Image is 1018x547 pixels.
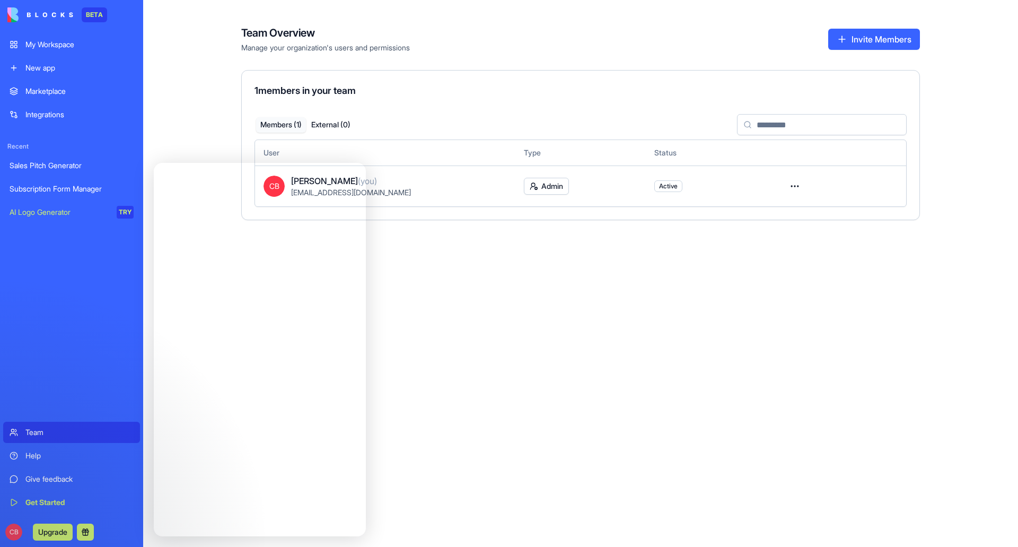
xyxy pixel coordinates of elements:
img: logo [7,7,73,22]
a: AI Logo GeneratorTRY [3,202,140,223]
div: Give feedback [25,474,134,484]
span: CB [5,524,22,541]
div: AI Logo Generator [10,207,109,218]
span: Admin [541,181,563,192]
button: Invite Members [828,29,920,50]
a: New app [3,57,140,79]
a: Subscription Form Manager [3,178,140,199]
a: Sales Pitch Generator [3,155,140,176]
a: Help [3,445,140,466]
div: Status [654,147,768,158]
a: Get Started [3,492,140,513]
a: Marketplace [3,81,140,102]
h4: Team Overview [241,25,410,40]
a: Team [3,422,140,443]
div: Help [25,450,134,461]
span: (you) [358,176,377,186]
a: Give feedback [3,468,140,490]
div: Type [524,147,637,158]
button: Members ( 1 ) [256,117,306,133]
div: Marketplace [25,86,134,97]
a: Upgrade [33,526,73,537]
a: Integrations [3,104,140,125]
div: My Workspace [25,39,134,50]
button: External ( 0 ) [306,117,356,133]
span: Recent [3,142,140,151]
iframe: Intercom live chat [154,163,366,536]
button: Admin [524,178,569,195]
div: BETA [82,7,107,22]
button: Upgrade [33,524,73,541]
span: Manage your organization's users and permissions [241,42,410,53]
th: User [255,140,515,166]
div: Subscription Form Manager [10,184,134,194]
a: BETA [7,7,107,22]
div: TRY [117,206,134,219]
div: Integrations [25,109,134,120]
div: New app [25,63,134,73]
span: 1 members in your team [254,85,356,96]
div: Get Started [25,497,134,508]
span: Active [659,182,678,190]
div: Team [25,427,134,438]
a: My Workspace [3,34,140,55]
div: Sales Pitch Generator [10,160,134,171]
